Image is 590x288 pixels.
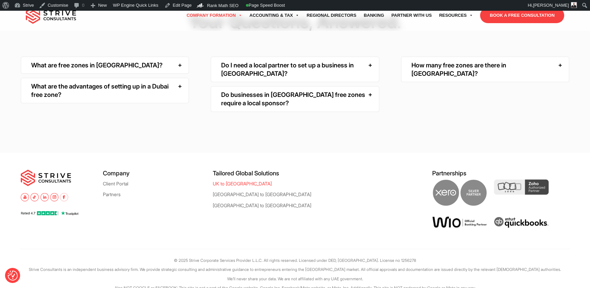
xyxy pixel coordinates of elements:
h5: Partnerships [432,170,569,177]
p: © 2025 Strive Corporate Services Provider L.L.C. All rights reserved. Licensed under DED, [GEOGRA... [20,256,570,265]
button: Consent Preferences [8,271,18,281]
h5: Company [103,170,213,177]
a: Partners [103,192,121,197]
a: [GEOGRAPHIC_DATA] to [GEOGRAPHIC_DATA] [213,203,311,208]
a: Banking [360,6,388,25]
div: Do businesses in [GEOGRAPHIC_DATA] free zones require a local sponsor? [211,86,379,112]
a: Client Portal [103,181,128,186]
a: UK to [GEOGRAPHIC_DATA] [213,181,272,186]
img: Zoho Partner [494,179,549,195]
img: intuit quickbooks [494,216,549,229]
span: [PERSON_NAME] [533,3,569,8]
a: [GEOGRAPHIC_DATA] to [GEOGRAPHIC_DATA] [213,192,311,197]
div: What are the advantages of setting up in a Dubai free zone? [21,78,189,104]
a: Resources [436,6,477,25]
div: What are free zones in [GEOGRAPHIC_DATA]? [21,57,189,74]
a: Partner with Us [388,6,435,25]
div: Do I need a local partner to set up a business in [GEOGRAPHIC_DATA]? [211,57,379,82]
span: Rank Math SEO [207,3,239,8]
img: main-logo.svg [21,170,71,186]
h5: Tailored Global Solutions [213,170,323,177]
img: Wio Offical Banking Partner [432,216,487,228]
p: We’ll never share your data. We are not affiliated with any UAE government. [20,274,570,283]
a: Company Formation [183,6,246,25]
img: main-logo.svg [26,7,76,24]
a: Accounting & Tax [246,6,303,25]
a: Regional Directors [303,6,360,25]
p: Strive Consultants is an independent business advisory firm. We provide strategic consulting and ... [20,265,570,274]
img: Revisit consent button [8,271,18,281]
div: How many free zones are there in [GEOGRAPHIC_DATA]? [401,57,569,82]
a: BOOK A FREE CONSULTATION [480,8,564,23]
